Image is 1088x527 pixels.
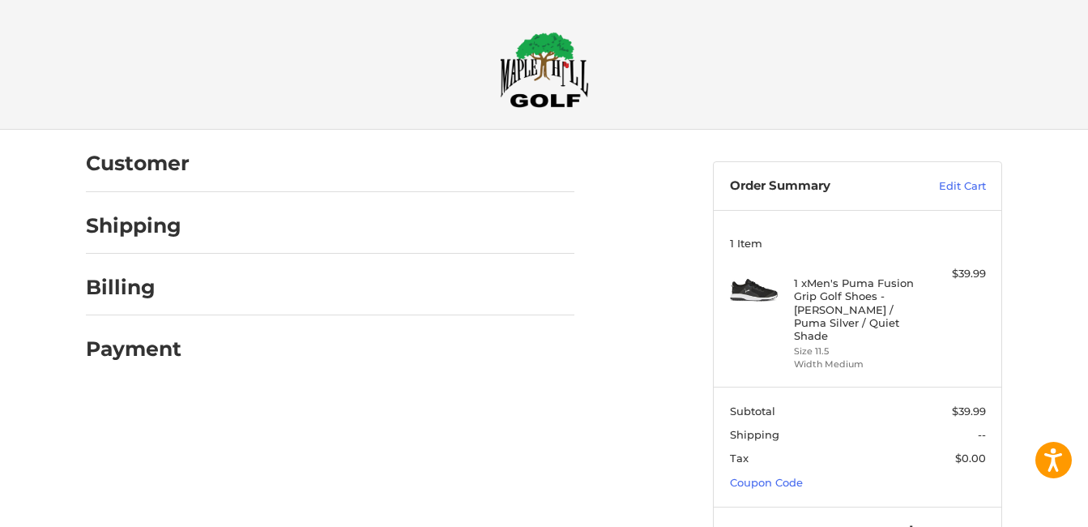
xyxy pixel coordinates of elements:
[86,336,181,362] h2: Payment
[952,405,986,418] span: $39.99
[794,345,918,358] li: Size 11.5
[794,276,918,342] h4: 1 x Men's Puma Fusion Grip Golf Shoes - [PERSON_NAME] / Puma Silver / Quiet Shade
[86,151,190,176] h2: Customer
[794,358,918,371] li: Width Medium
[922,266,986,282] div: $39.99
[978,428,986,441] span: --
[730,237,986,250] h3: 1 Item
[86,213,181,238] h2: Shipping
[86,275,181,300] h2: Billing
[730,452,749,465] span: Tax
[955,452,986,465] span: $0.00
[904,178,986,195] a: Edit Cart
[730,178,904,195] h3: Order Summary
[500,32,589,108] img: Maple Hill Golf
[730,405,775,418] span: Subtotal
[730,428,779,441] span: Shipping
